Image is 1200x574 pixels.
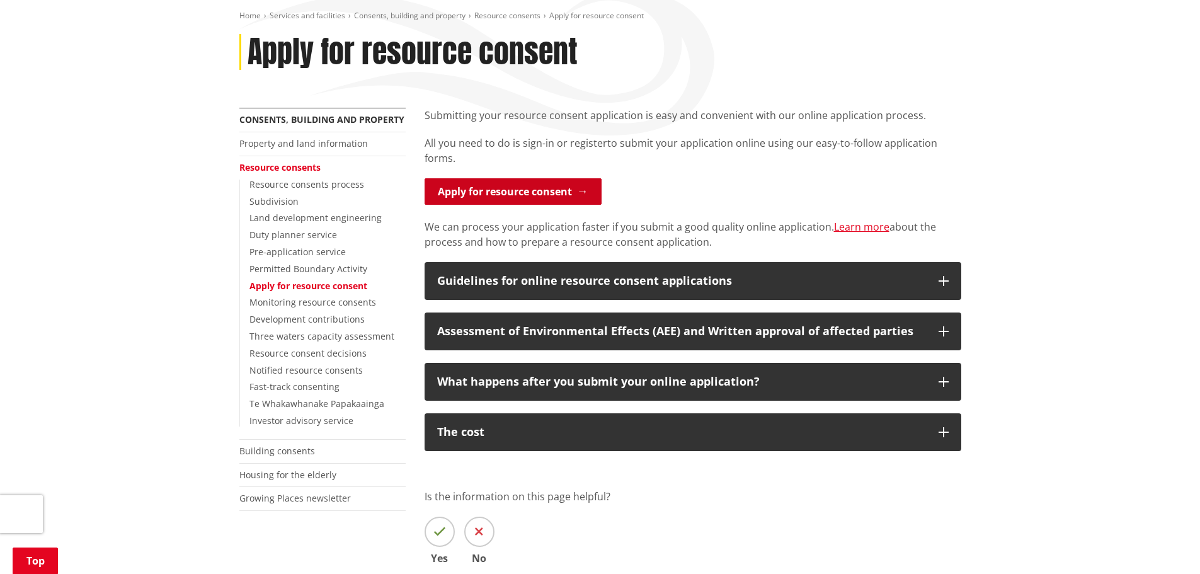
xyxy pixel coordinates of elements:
[425,413,961,451] button: The cost
[437,376,926,388] div: What happens after you submit your online application?
[425,489,961,504] p: Is the information on this page helpful?
[249,330,394,342] a: Three waters capacity assessment
[437,275,926,287] div: Guidelines for online resource consent applications
[239,11,961,21] nav: breadcrumb
[425,313,961,350] button: Assessment of Environmental Effects (AEE) and Written approval of affected parties
[249,364,363,376] a: Notified resource consents
[249,296,376,308] a: Monitoring resource consents
[239,113,404,125] a: Consents, building and property
[249,263,367,275] a: Permitted Boundary Activity
[354,10,466,21] a: Consents, building and property
[549,10,644,21] span: Apply for resource consent
[239,469,336,481] a: Housing for the elderly
[249,246,346,258] a: Pre-application service
[239,445,315,457] a: Building consents
[249,381,340,393] a: Fast-track consenting
[248,34,578,71] h1: Apply for resource consent
[425,553,455,563] span: Yes
[425,363,961,401] button: What happens after you submit your online application?
[425,262,961,300] button: Guidelines for online resource consent applications
[249,415,353,427] a: Investor advisory service
[425,219,961,250] p: We can process your application faster if you submit a good quality online application. about the...
[239,10,261,21] a: Home
[249,280,367,292] a: Apply for resource consent
[270,10,345,21] a: Services and facilities
[464,553,494,563] span: No
[425,136,607,150] span: All you need to do is sign-in or register
[239,492,351,504] a: Growing Places newsletter
[239,137,368,149] a: Property and land information
[437,325,926,338] div: Assessment of Environmental Effects (AEE) and Written approval of affected parties
[249,212,382,224] a: Land development engineering
[249,229,337,241] a: Duty planner service
[474,10,540,21] a: Resource consents
[425,178,602,205] a: Apply for resource consent
[1142,521,1187,566] iframe: Messenger Launcher
[249,178,364,190] a: Resource consents process
[249,195,299,207] a: Subdivision
[425,135,961,166] p: to submit your application online using our easy-to-follow application forms.
[249,313,365,325] a: Development contributions
[249,347,367,359] a: Resource consent decisions
[249,398,384,410] a: Te Whakawhanake Papakaainga
[239,161,321,173] a: Resource consents
[425,108,926,122] span: Submitting your resource consent application is easy and convenient with our online application p...
[834,220,889,234] a: Learn more
[437,426,926,439] div: The cost
[13,548,58,574] a: Top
